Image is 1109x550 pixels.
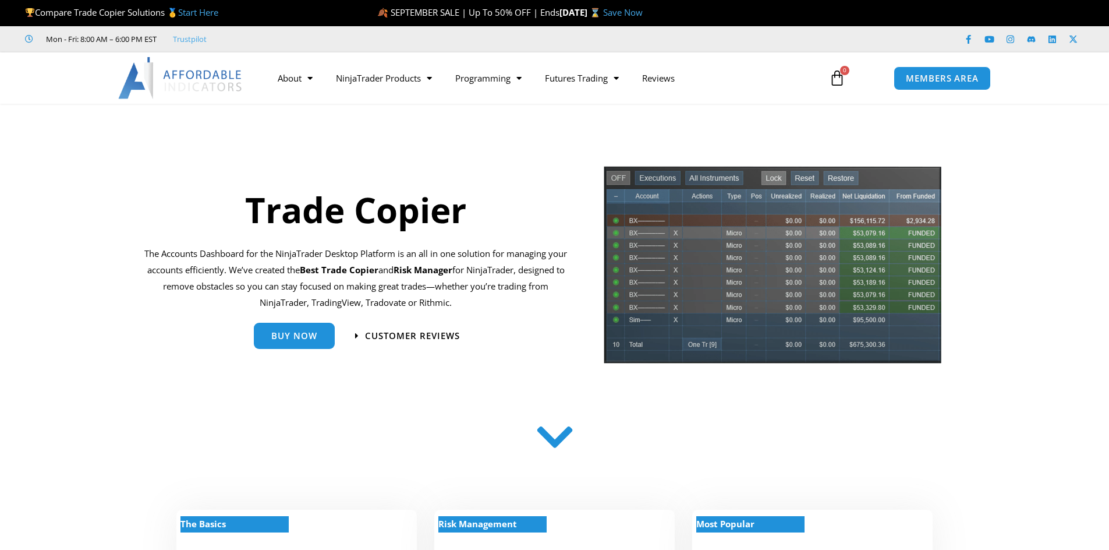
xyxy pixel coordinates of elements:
[180,518,226,530] strong: The Basics
[43,32,157,46] span: Mon - Fri: 8:00 AM – 6:00 PM EST
[144,246,568,311] p: The Accounts Dashboard for the NinjaTrader Desktop Platform is an all in one solution for managin...
[25,6,218,18] span: Compare Trade Copier Solutions 🥇
[812,61,863,95] a: 0
[178,6,218,18] a: Start Here
[394,264,452,276] strong: Risk Manager
[444,65,533,91] a: Programming
[840,66,849,75] span: 0
[906,74,979,83] span: MEMBERS AREA
[26,8,34,17] img: 🏆
[355,332,460,340] a: Customer Reviews
[377,6,559,18] span: 🍂 SEPTEMBER SALE | Up To 50% OFF | Ends
[173,32,207,46] a: Trustpilot
[144,185,568,234] h1: Trade Copier
[894,66,991,90] a: MEMBERS AREA
[438,518,517,530] strong: Risk Management
[266,65,324,91] a: About
[630,65,686,91] a: Reviews
[559,6,603,18] strong: [DATE] ⌛
[365,332,460,340] span: Customer Reviews
[254,323,335,349] a: Buy Now
[118,57,243,99] img: LogoAI | Affordable Indicators – NinjaTrader
[266,65,816,91] nav: Menu
[300,264,378,276] b: Best Trade Copier
[696,518,754,530] strong: Most Popular
[603,6,643,18] a: Save Now
[603,165,943,373] img: tradecopier | Affordable Indicators – NinjaTrader
[533,65,630,91] a: Futures Trading
[271,332,317,340] span: Buy Now
[324,65,444,91] a: NinjaTrader Products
